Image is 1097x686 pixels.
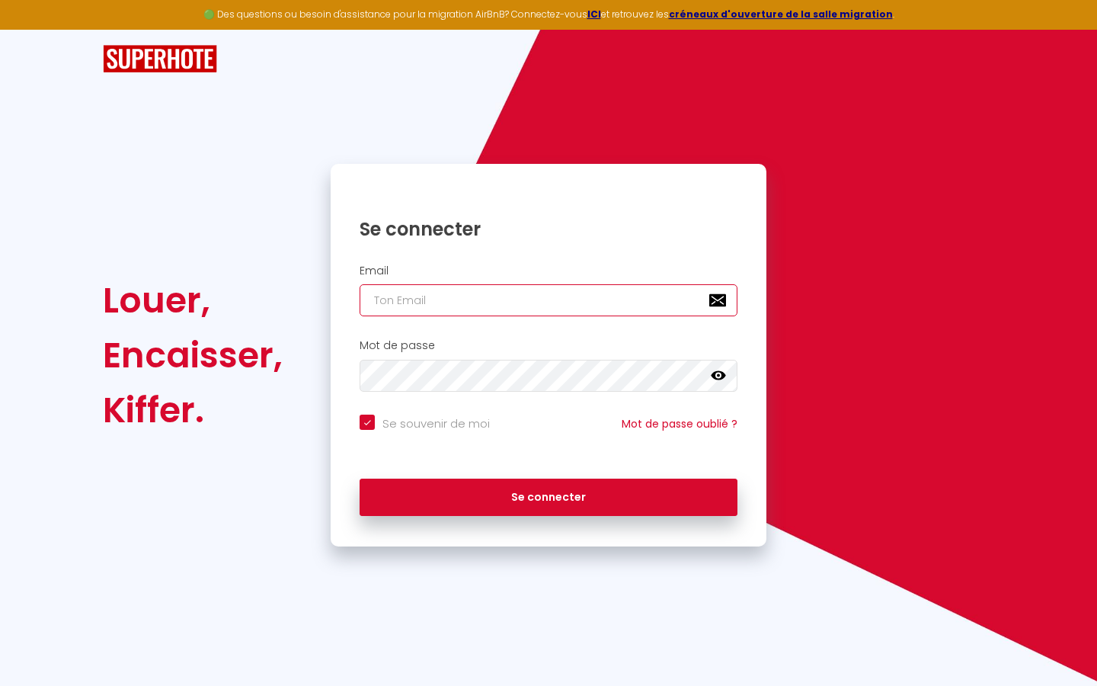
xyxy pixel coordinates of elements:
[360,339,737,352] h2: Mot de passe
[103,273,283,328] div: Louer,
[360,217,737,241] h1: Se connecter
[622,416,737,431] a: Mot de passe oublié ?
[103,383,283,438] div: Kiffer.
[669,8,893,21] a: créneaux d'ouverture de la salle migration
[103,328,283,383] div: Encaisser,
[103,45,217,73] img: SuperHote logo
[587,8,601,21] a: ICI
[360,284,737,316] input: Ton Email
[360,264,737,277] h2: Email
[12,6,58,52] button: Ouvrir le widget de chat LiveChat
[360,479,737,517] button: Se connecter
